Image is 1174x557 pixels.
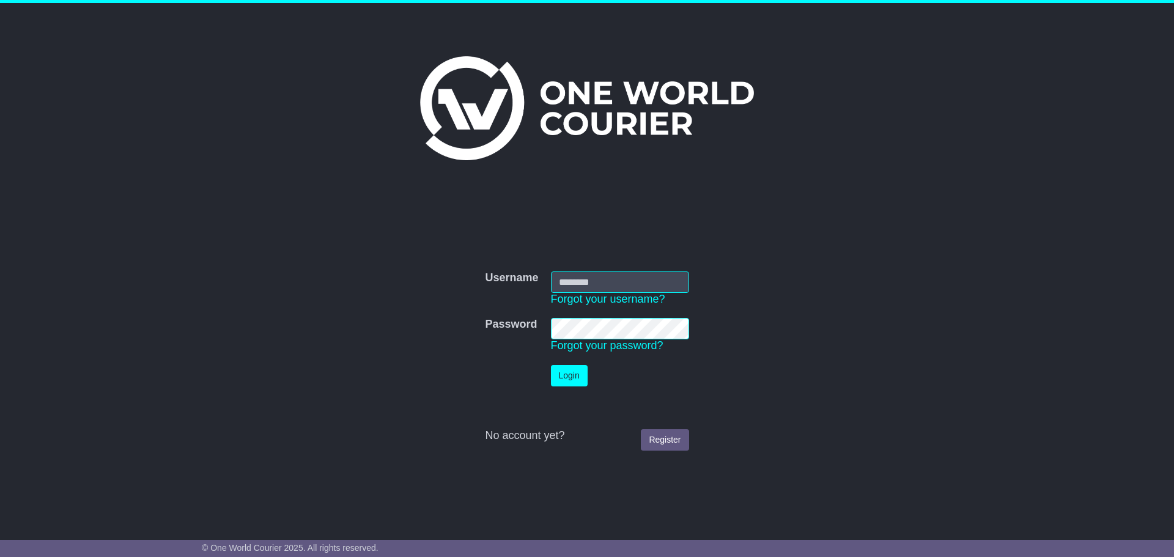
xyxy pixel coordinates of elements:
label: Password [485,318,537,331]
img: One World [420,56,754,160]
a: Forgot your username? [551,293,665,305]
a: Register [641,429,689,451]
button: Login [551,365,588,386]
a: Forgot your password? [551,339,663,352]
span: © One World Courier 2025. All rights reserved. [202,543,378,553]
label: Username [485,271,538,285]
div: No account yet? [485,429,689,443]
